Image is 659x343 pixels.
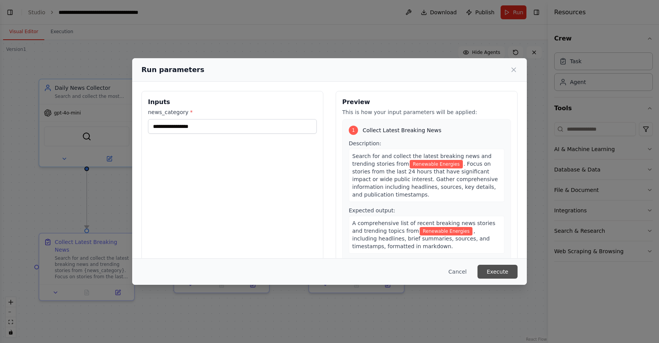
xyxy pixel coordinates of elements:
span: Description: [349,140,381,146]
p: This is how your input parameters will be applied: [342,108,511,116]
span: . Focus on stories from the last 24 hours that have significant impact or wide public interest. G... [352,161,498,198]
span: , including headlines, brief summaries, sources, and timestamps, formatted in markdown. [352,228,490,249]
h3: Inputs [148,98,317,107]
span: A comprehensive list of recent breaking news stories and trending topics from [352,220,495,234]
span: Expected output: [349,207,395,214]
div: 1 [349,126,358,135]
span: Collect Latest Breaking News [363,126,441,134]
button: Cancel [442,265,473,279]
label: news_category [148,108,317,116]
span: Variable: news_category [410,160,462,168]
button: Execute [477,265,518,279]
span: Variable: news_category [420,227,472,235]
span: Search for and collect the latest breaking news and trending stories from [352,153,491,167]
h2: Run parameters [141,64,204,75]
h3: Preview [342,98,511,107]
